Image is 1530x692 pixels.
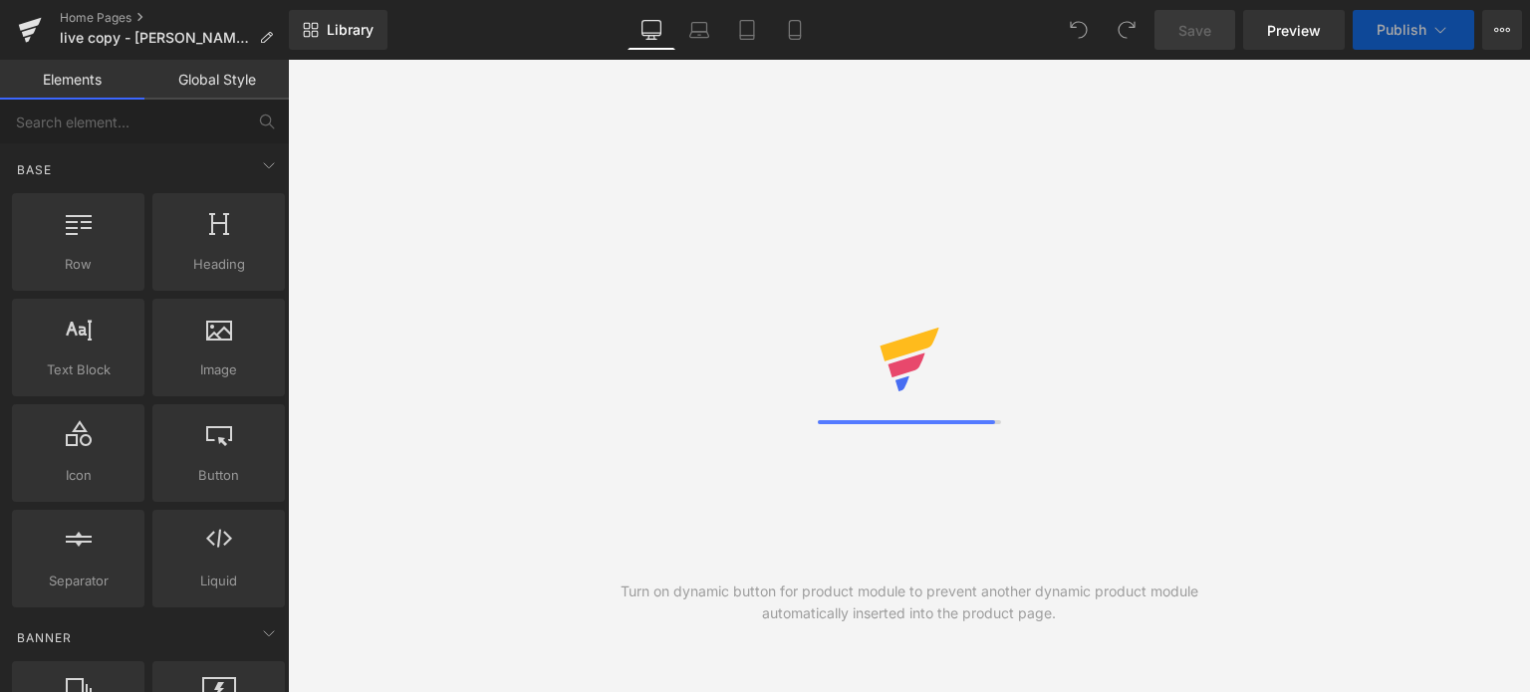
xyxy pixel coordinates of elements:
span: Icon [18,465,138,486]
div: Turn on dynamic button for product module to prevent another dynamic product module automatically... [599,580,1220,624]
a: Mobile [771,10,819,50]
span: Heading [158,254,279,275]
a: Preview [1243,10,1345,50]
a: Tablet [723,10,771,50]
span: Base [15,160,54,179]
button: Undo [1059,10,1099,50]
span: Banner [15,628,74,647]
span: Separator [18,571,138,591]
button: Publish [1353,10,1474,50]
a: New Library [289,10,387,50]
span: Liquid [158,571,279,591]
span: Preview [1267,20,1321,41]
span: Row [18,254,138,275]
span: Save [1178,20,1211,41]
span: Library [327,21,374,39]
span: live copy - [PERSON_NAME] rebuild Nov [60,30,251,46]
a: Laptop [675,10,723,50]
a: Home Pages [60,10,289,26]
a: Global Style [144,60,289,100]
span: Publish [1377,22,1426,38]
a: Desktop [628,10,675,50]
span: Image [158,359,279,380]
button: Redo [1107,10,1147,50]
button: More [1482,10,1522,50]
span: Text Block [18,359,138,380]
span: Button [158,465,279,486]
